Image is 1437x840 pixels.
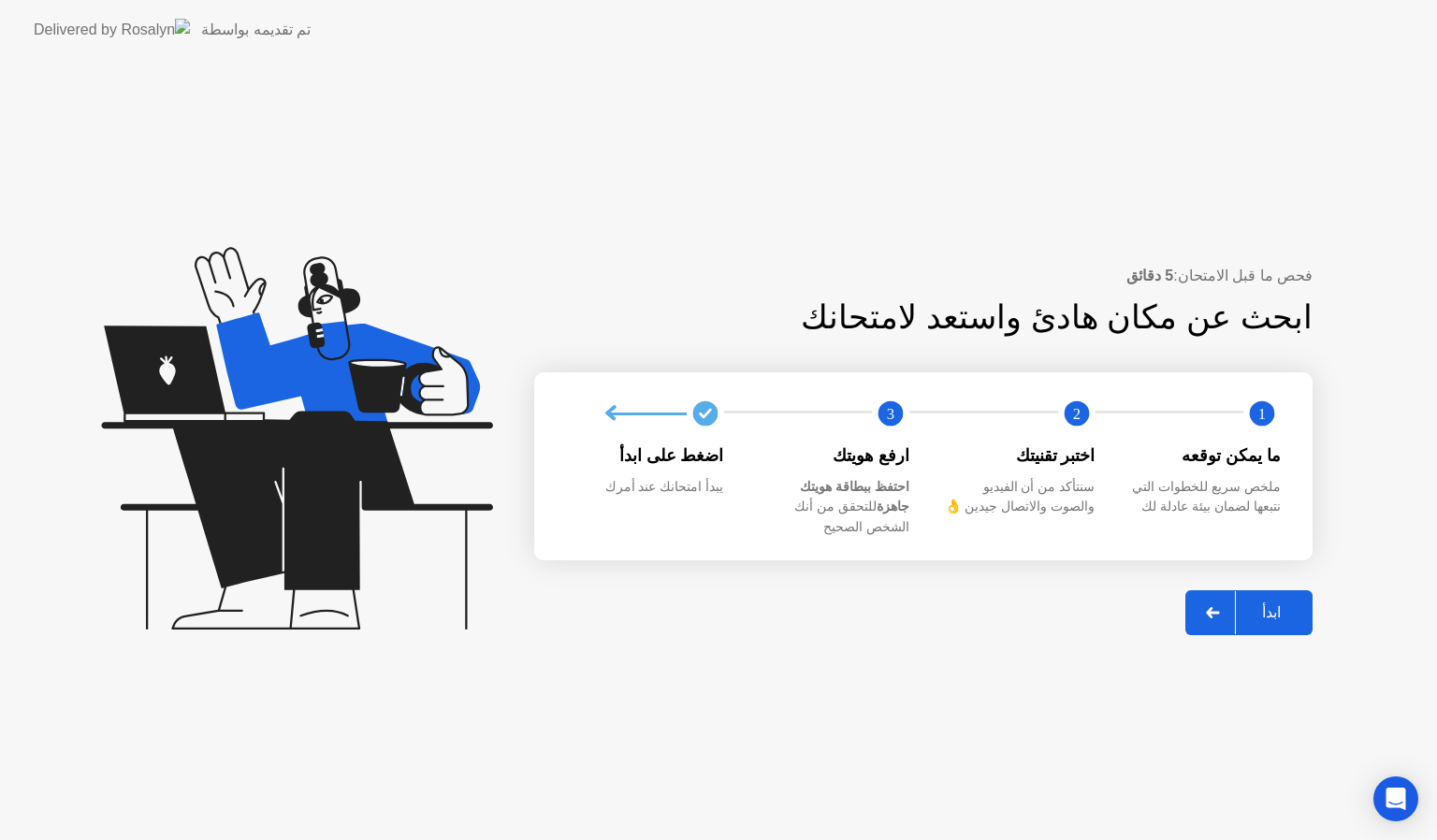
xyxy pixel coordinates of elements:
[887,405,894,423] text: 3
[1236,603,1307,621] div: ابدأ
[1185,590,1313,635] button: ابدأ
[754,443,910,468] div: ارفع هويتك
[201,19,311,41] div: تم تقديمه بواسطة
[754,477,910,538] div: للتحقق من أنك الشخص الصحيح
[568,443,724,468] div: اضغط على ابدأ
[939,443,1096,468] div: اختبر تقنيتك
[1125,443,1282,468] div: ما يمكن توقعه
[1373,776,1418,821] div: Open Intercom Messenger
[1072,405,1080,423] text: 2
[534,265,1313,287] div: فحص ما قبل الامتحان:
[1125,477,1282,517] div: ملخص سريع للخطوات التي نتبعها لضمان بيئة عادلة لك
[1258,405,1266,423] text: 1
[800,479,909,514] b: احتفظ ببطاقة هويتك جاهزة
[939,477,1096,517] div: سنتأكد من أن الفيديو والصوت والاتصال جيدين 👌
[568,477,724,498] div: يبدأ امتحانك عند أمرك
[1126,268,1173,283] b: 5 دقائق
[34,19,190,40] img: Delivered by Rosalyn
[654,293,1314,342] div: ابحث عن مكان هادئ واستعد لامتحانك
